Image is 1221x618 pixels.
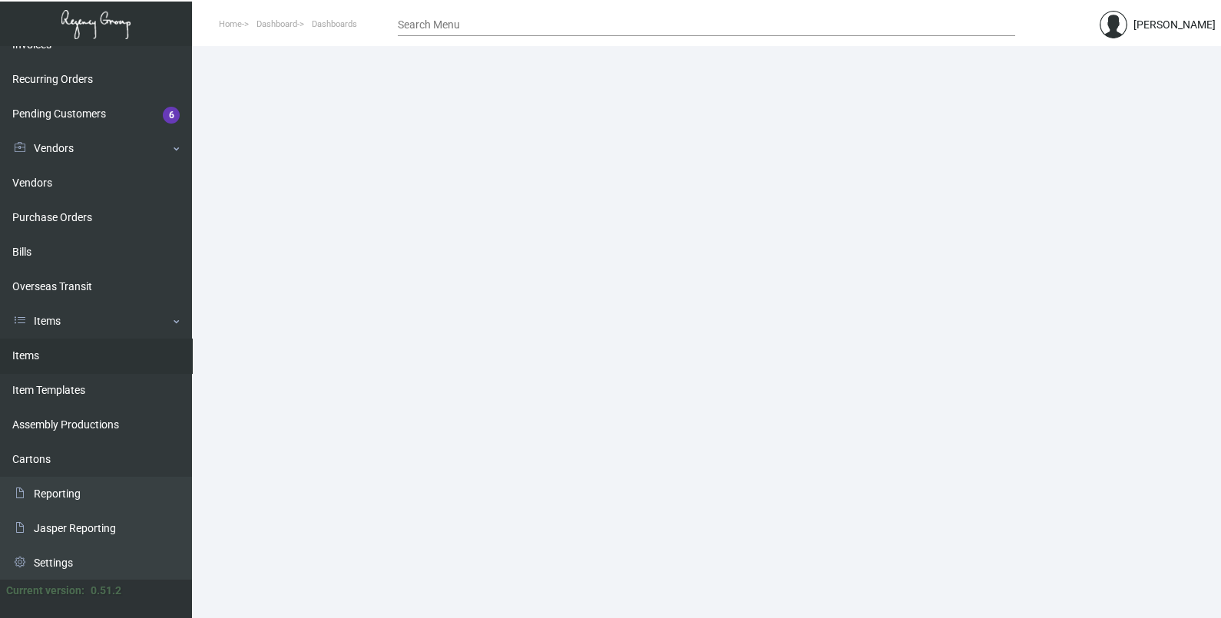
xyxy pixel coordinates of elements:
[6,583,84,599] div: Current version:
[1133,17,1216,33] div: [PERSON_NAME]
[219,19,242,29] span: Home
[1100,11,1127,38] img: admin@bootstrapmaster.com
[256,19,297,29] span: Dashboard
[91,583,121,599] div: 0.51.2
[312,19,357,29] span: Dashboards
